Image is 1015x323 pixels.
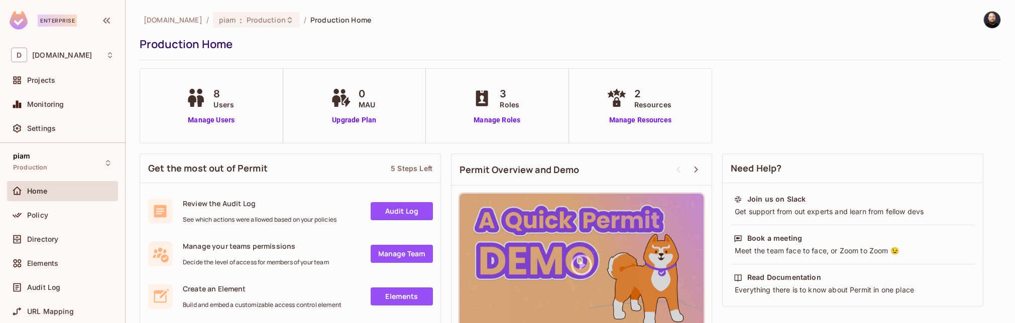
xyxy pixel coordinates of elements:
a: Manage Team [371,245,433,263]
a: Audit Log [371,202,433,220]
div: Enterprise [38,15,77,27]
div: Production Home [140,37,996,52]
span: D [11,48,27,62]
span: Create an Element [183,284,342,293]
div: Meet the team face to face, or Zoom to Zoom 😉 [734,246,972,256]
span: piam [13,152,31,160]
span: Resources [634,99,671,110]
span: Production [247,15,286,25]
span: Settings [27,124,56,132]
span: URL Mapping [27,307,74,315]
img: SReyMgAAAABJRU5ErkJggg== [10,11,28,30]
li: / [206,15,209,25]
a: Manage Roles [470,115,524,125]
span: 2 [634,86,671,101]
span: Need Help? [731,162,782,175]
span: Audit Log [27,283,60,291]
div: Join us on Slack [747,194,806,204]
li: / [304,15,306,25]
div: Everything there is to know about Permit in one place [734,285,972,295]
span: Monitoring [27,100,64,108]
span: Production Home [310,15,371,25]
span: : [239,16,243,24]
span: Users [213,99,234,110]
span: piam [219,15,236,25]
span: Projects [27,76,55,84]
div: Get support from out experts and learn from fellow devs [734,207,972,217]
span: Permit Overview and Demo [460,164,580,176]
span: Home [27,187,48,195]
span: Policy [27,211,48,219]
span: Elements [27,259,58,267]
span: Manage your teams permissions [183,241,329,251]
span: See which actions were allowed based on your policies [183,216,336,224]
span: Get the most out of Permit [148,162,268,175]
div: Book a meeting [747,233,802,243]
span: Workspace: datev.de [32,51,92,59]
div: 5 Steps Left [391,164,432,173]
span: the active workspace [144,15,202,25]
a: Manage Users [183,115,239,125]
span: Directory [27,235,58,243]
img: Thomas kirk [984,12,1000,28]
a: Elements [371,287,433,305]
span: Review the Audit Log [183,199,336,208]
span: Decide the level of access for members of your team [183,258,329,266]
span: Roles [500,99,519,110]
span: 0 [359,86,375,101]
span: 3 [500,86,519,101]
span: 8 [213,86,234,101]
a: Upgrade Plan [328,115,380,125]
a: Manage Resources [604,115,676,125]
span: Build and embed a customizable access control element [183,301,342,309]
span: MAU [359,99,375,110]
span: Production [13,164,48,172]
div: Read Documentation [747,272,821,282]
